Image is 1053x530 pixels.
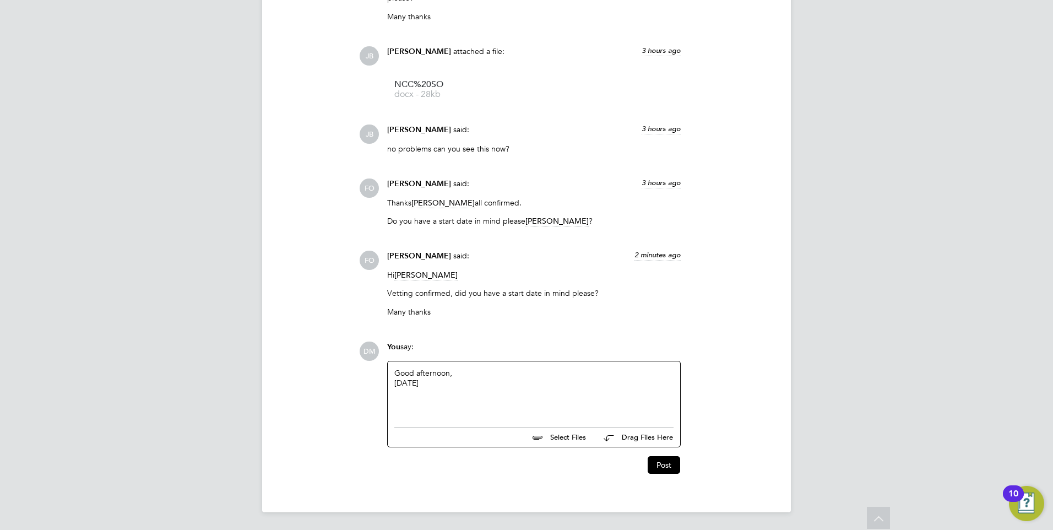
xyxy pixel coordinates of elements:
[394,90,482,99] span: docx - 28kb
[634,250,681,259] span: 2 minutes ago
[453,125,469,134] span: said:
[387,125,451,134] span: [PERSON_NAME]
[387,288,681,298] p: Vetting confirmed, did you have a start date in mind please?
[642,46,681,55] span: 3 hours ago
[394,80,482,89] span: NCC%20SO
[387,179,451,188] span: [PERSON_NAME]
[360,342,379,361] span: DM
[394,368,674,415] div: Good afternoon,
[1008,494,1018,508] div: 10
[360,179,379,198] span: FO
[411,198,475,208] span: [PERSON_NAME]
[394,80,482,99] a: NCC%20SO docx - 28kb
[394,378,674,388] div: [DATE]
[387,270,681,280] p: Hi
[642,178,681,187] span: 3 hours ago
[394,270,458,280] span: [PERSON_NAME]
[595,426,674,450] button: Drag Files Here
[387,342,681,361] div: say:
[525,216,589,226] span: [PERSON_NAME]
[387,198,681,208] p: Thanks all confirmed.
[453,179,469,188] span: said:
[648,456,680,474] button: Post
[1009,486,1044,521] button: Open Resource Center, 10 new notifications
[387,216,681,226] p: Do you have a start date in mind please ?
[360,125,379,144] span: JB
[387,47,451,56] span: [PERSON_NAME]
[387,342,400,351] span: You
[387,144,681,154] p: no problems can you see this now?
[387,307,681,317] p: Many thanks
[360,251,379,270] span: FO
[453,46,504,56] span: attached a file:
[387,251,451,261] span: [PERSON_NAME]
[360,46,379,66] span: JB
[387,12,681,21] p: Many thanks
[453,251,469,261] span: said:
[642,124,681,133] span: 3 hours ago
